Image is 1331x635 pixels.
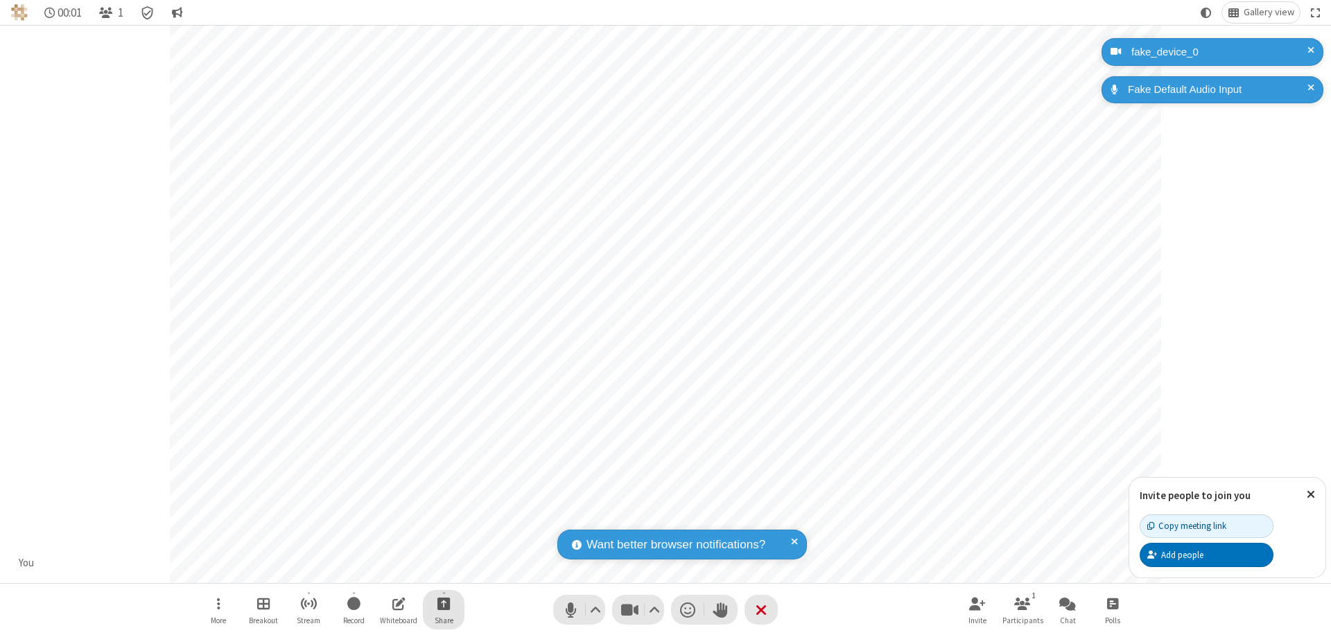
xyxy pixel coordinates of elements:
[166,2,188,23] button: Conversation
[1147,519,1226,532] div: Copy meeting link
[14,555,40,571] div: You
[1296,478,1325,512] button: Close popover
[1028,589,1040,602] div: 1
[1092,590,1133,629] button: Open poll
[198,590,239,629] button: Open menu
[1123,82,1313,98] div: Fake Default Audio Input
[1305,2,1326,23] button: Fullscreen
[1195,2,1217,23] button: Using system theme
[435,616,453,625] span: Share
[39,2,88,23] div: Timer
[118,6,123,19] span: 1
[343,616,365,625] span: Record
[1140,489,1251,502] label: Invite people to join you
[1244,7,1294,18] span: Gallery view
[553,595,605,625] button: Mute (⌘+Shift+A)
[423,590,464,629] button: Start sharing
[645,595,664,625] button: Video setting
[378,590,419,629] button: Open shared whiteboard
[211,616,226,625] span: More
[58,6,82,19] span: 00:01
[968,616,986,625] span: Invite
[11,4,28,21] img: QA Selenium DO NOT DELETE OR CHANGE
[243,590,284,629] button: Manage Breakout Rooms
[1126,44,1313,60] div: fake_device_0
[612,595,664,625] button: Stop video (⌘+Shift+V)
[297,616,320,625] span: Stream
[745,595,778,625] button: End or leave meeting
[586,536,765,554] span: Want better browser notifications?
[333,590,374,629] button: Start recording
[134,2,161,23] div: Meeting details Encryption enabled
[586,595,605,625] button: Audio settings
[1222,2,1300,23] button: Change layout
[1140,514,1273,538] button: Copy meeting link
[288,590,329,629] button: Start streaming
[1060,616,1076,625] span: Chat
[380,616,417,625] span: Whiteboard
[1047,590,1088,629] button: Open chat
[1140,543,1273,566] button: Add people
[957,590,998,629] button: Invite participants (⌘+Shift+I)
[249,616,278,625] span: Breakout
[1002,590,1043,629] button: Open participant list
[1002,616,1043,625] span: Participants
[93,2,129,23] button: Open participant list
[704,595,738,625] button: Raise hand
[1105,616,1120,625] span: Polls
[671,595,704,625] button: Send a reaction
